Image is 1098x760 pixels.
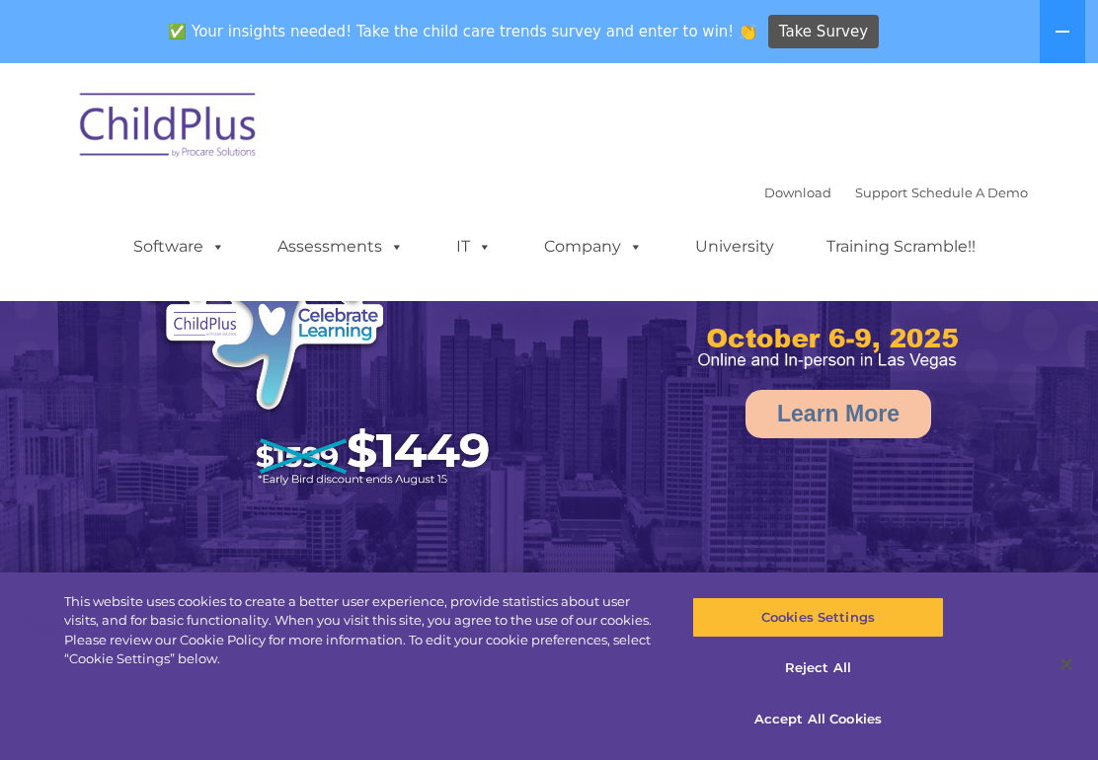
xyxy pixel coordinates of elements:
[764,185,1028,200] font: |
[745,390,931,438] a: Learn More
[70,79,268,178] img: ChildPlus by Procare Solutions
[64,592,659,669] div: This website uses cookies to create a better user experience, provide statistics about user visit...
[911,185,1028,200] a: Schedule A Demo
[768,15,880,49] a: Take Survey
[692,648,945,690] button: Reject All
[764,185,831,200] a: Download
[436,227,511,266] a: IT
[779,15,868,49] span: Take Survey
[807,227,995,266] a: Training Scramble!!
[114,227,245,266] a: Software
[524,227,663,266] a: Company
[161,13,765,51] span: ✅ Your insights needed! Take the child care trends survey and enter to win! 👏
[692,597,945,639] button: Cookies Settings
[1045,643,1088,686] button: Close
[675,227,794,266] a: University
[258,227,424,266] a: Assessments
[855,185,907,200] a: Support
[692,699,945,740] button: Accept All Cookies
